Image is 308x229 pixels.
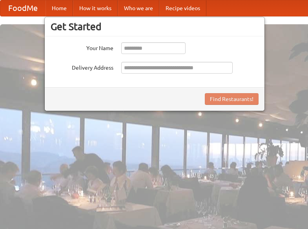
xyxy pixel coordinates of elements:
[51,21,259,32] h3: Get Started
[73,0,118,16] a: How it works
[0,0,46,16] a: FoodMe
[205,93,259,105] button: Find Restaurants!
[46,0,73,16] a: Home
[118,0,159,16] a: Who we are
[159,0,206,16] a: Recipe videos
[51,62,113,72] label: Delivery Address
[51,42,113,52] label: Your Name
